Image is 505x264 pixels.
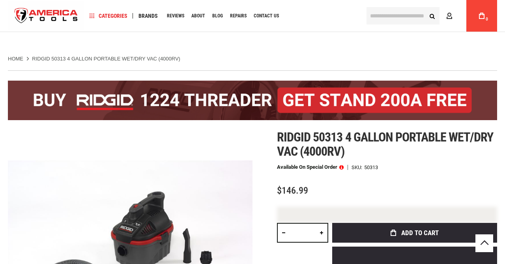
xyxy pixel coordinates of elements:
[230,13,247,18] span: Repairs
[8,55,23,62] a: Home
[250,11,282,21] a: Contact Us
[138,13,158,19] span: Brands
[277,164,344,170] p: Available on Special Order
[8,1,84,31] img: America Tools
[401,230,439,236] span: Add to Cart
[163,11,188,21] a: Reviews
[425,8,440,23] button: Search
[254,13,279,18] span: Contact Us
[135,11,161,21] a: Brands
[277,185,308,196] span: $146.99
[167,13,184,18] span: Reviews
[209,11,226,21] a: Blog
[86,11,131,21] a: Categories
[226,11,250,21] a: Repairs
[90,13,127,19] span: Categories
[332,223,497,243] button: Add to Cart
[188,11,209,21] a: About
[191,13,205,18] span: About
[8,81,497,120] img: BOGO: Buy the RIDGID® 1224 Threader (26092), get the 92467 200A Stand FREE!
[277,130,494,159] span: Ridgid 50313 4 gallon portable wet/dry vac (4000rv)
[32,56,180,62] strong: RIDGID 50313 4 GALLON PORTABLE WET/DRY VAC (4000RV)
[8,1,84,31] a: store logo
[352,165,364,170] strong: SKU
[486,17,488,21] span: 0
[212,13,223,18] span: Blog
[364,165,378,170] div: 50313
